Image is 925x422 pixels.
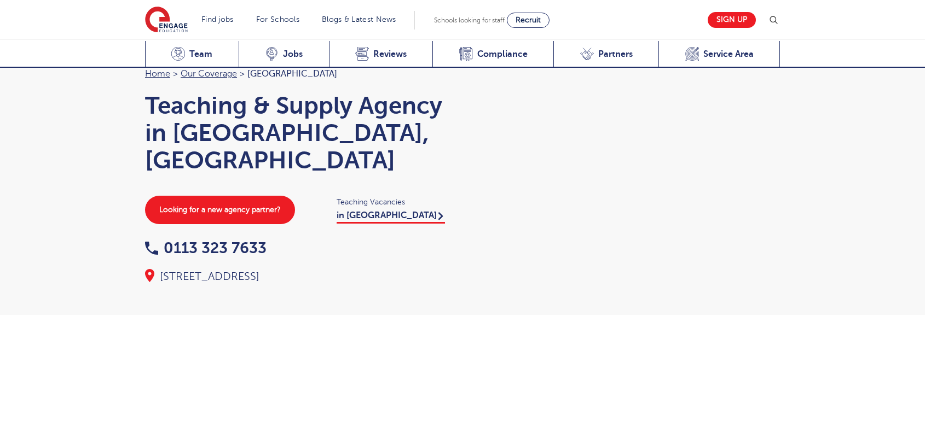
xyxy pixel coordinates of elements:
[145,92,452,174] h1: Teaching & Supply Agency in [GEOGRAPHIC_DATA], [GEOGRAPHIC_DATA]
[337,196,452,208] span: Teaching Vacancies
[145,41,239,68] a: Team
[145,7,188,34] img: Engage Education
[283,49,303,60] span: Jobs
[201,15,234,24] a: Find jobs
[373,49,407,60] span: Reviews
[173,69,178,79] span: >
[239,41,329,68] a: Jobs
[322,15,396,24] a: Blogs & Latest News
[181,69,237,79] a: Our coverage
[708,12,756,28] a: Sign up
[703,49,754,60] span: Service Area
[434,16,505,24] span: Schools looking for staff
[145,239,267,256] a: 0113 323 7633
[256,15,299,24] a: For Schools
[658,41,780,68] a: Service Area
[145,67,452,81] nav: breadcrumb
[145,269,452,284] div: [STREET_ADDRESS]
[240,69,245,79] span: >
[247,69,337,79] span: [GEOGRAPHIC_DATA]
[598,49,633,60] span: Partners
[516,16,541,24] span: Recruit
[507,13,550,28] a: Recruit
[329,41,433,68] a: Reviews
[553,41,658,68] a: Partners
[432,41,553,68] a: Compliance
[337,210,445,224] a: in [GEOGRAPHIC_DATA]
[145,196,295,224] a: Looking for a new agency partner?
[477,49,528,60] span: Compliance
[145,69,170,79] a: Home
[189,49,212,60] span: Team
